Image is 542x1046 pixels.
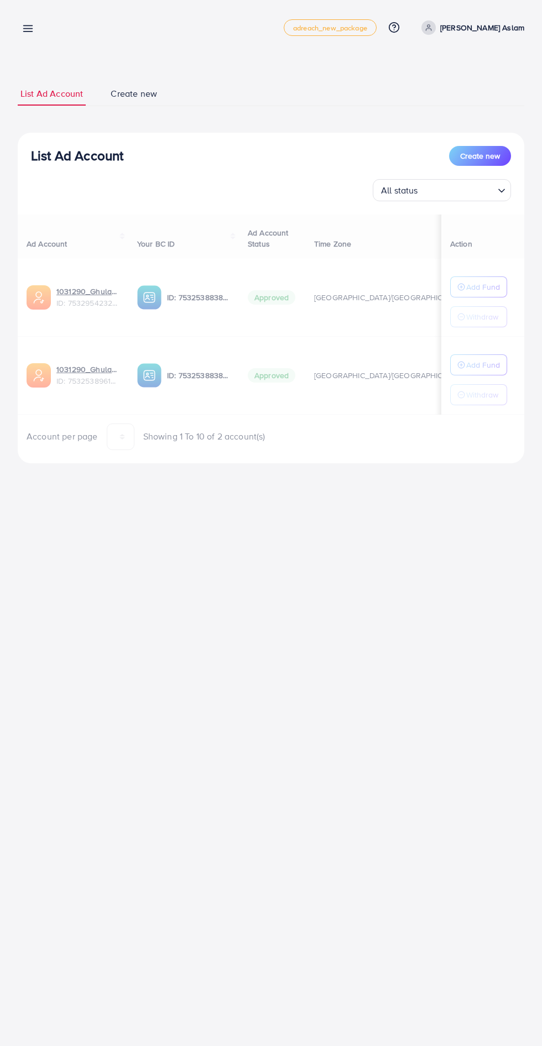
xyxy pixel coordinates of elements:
div: Search for option [373,179,511,201]
span: Create new [460,150,500,161]
span: Create new [111,87,157,100]
span: List Ad Account [20,87,83,100]
a: adreach_new_package [284,19,377,36]
a: [PERSON_NAME] Aslam [417,20,524,35]
button: Create new [449,146,511,166]
h3: List Ad Account [31,148,123,164]
span: adreach_new_package [293,24,367,32]
span: All status [379,182,420,198]
p: [PERSON_NAME] Aslam [440,21,524,34]
input: Search for option [421,180,493,198]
